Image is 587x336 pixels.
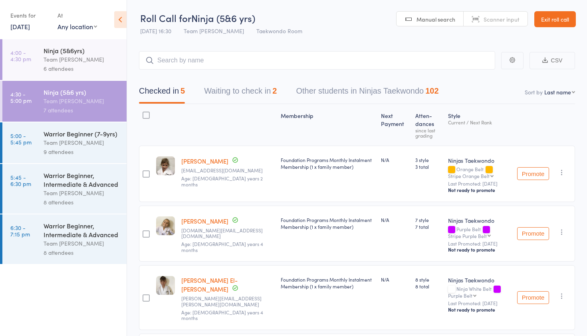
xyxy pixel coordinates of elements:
div: Foundation Programs Monthly Instalment Membership (1 x family member) [281,216,375,230]
a: 6:30 -7:15 pmWarrior Beginner, Intermediate & AdvancedTeam [PERSON_NAME]8 attendees [2,214,127,264]
time: 4:30 - 5:00 pm [10,91,32,104]
div: N/A [381,216,409,223]
div: N/A [381,276,409,283]
div: Not ready to promote [448,187,511,193]
div: Purple Belt [448,226,511,238]
div: At [58,9,97,22]
small: Last Promoted: [DATE] [448,300,511,306]
a: Exit roll call [534,11,576,27]
small: Last Promoted: [DATE] [448,181,511,186]
div: Last name [544,88,571,96]
button: Waiting to check in2 [204,82,277,104]
div: Current / Next Rank [448,120,511,125]
div: Warrior Beginner (7-9yrs) [44,129,120,138]
div: Foundation Programs Monthly Instalment Membership (1 x family member) [281,276,375,290]
time: 4:00 - 4:30 pm [10,49,31,62]
time: 5:45 - 6:30 pm [10,174,31,187]
span: Team [PERSON_NAME] [184,27,244,35]
div: Next Payment [378,108,412,142]
div: Purple Belt [448,293,472,298]
div: Ninjas Taekwondo [448,216,511,224]
small: daria.chernyshova.wed@gmail.com [181,228,274,239]
div: Team [PERSON_NAME] [44,96,120,106]
div: Foundation Programs Monthly Instalment Membership (1 x family member) [281,156,375,170]
div: Team [PERSON_NAME] [44,138,120,147]
button: Other students in Ninjas Taekwondo102 [296,82,438,104]
div: Ninja White Belt [448,286,511,298]
input: Search by name [139,51,495,70]
label: Sort by [525,88,543,96]
a: [PERSON_NAME] [181,217,228,225]
span: 8 total [415,283,441,290]
span: Taekwondo Room [256,27,302,35]
div: Any location [58,22,97,31]
img: image1730179940.png [156,216,175,235]
span: 3 total [415,163,441,170]
span: Manual search [416,15,455,23]
small: beecheyc@gmail.com [181,168,274,173]
div: Stripe Purple Belt [448,233,487,238]
div: 6 attendees [44,64,120,73]
a: 5:45 -6:30 pmWarrior Beginner, Intermediate & AdvancedTeam [PERSON_NAME]8 attendees [2,164,127,214]
div: Ninjas Taekwondo [448,276,511,284]
small: george.el-azar@hotmail.com [181,296,274,307]
img: image1753856753.png [156,276,175,295]
time: 6:30 - 7:15 pm [10,224,30,237]
div: Stripe Orange Belt [448,173,490,178]
div: 9 attendees [44,147,120,156]
div: Warrior Beginner, Intermediate & Advanced [44,171,120,188]
div: Team [PERSON_NAME] [44,55,120,64]
div: Events for [10,9,50,22]
img: image1726547043.png [156,156,175,175]
div: 2 [272,86,277,95]
a: [DATE] [10,22,30,31]
div: Ninja (5&6yrs) [44,46,120,55]
div: Membership [278,108,378,142]
button: Promote [517,167,549,180]
span: Roll Call for [140,11,191,24]
span: 7 style [415,216,441,223]
div: Ninja (5&6 yrs) [44,88,120,96]
span: Scanner input [484,15,520,23]
div: Orange Belt [448,166,511,178]
div: 8 attendees [44,198,120,207]
span: Age: [DEMOGRAPHIC_DATA] years 4 months [181,309,263,321]
span: Age: [DEMOGRAPHIC_DATA] years 4 months [181,240,263,253]
a: 4:30 -5:00 pmNinja (5&6 yrs)Team [PERSON_NAME]7 attendees [2,81,127,122]
small: Last Promoted: [DATE] [448,241,511,246]
button: Promote [517,227,549,240]
div: Warrior Beginner, Intermediate & Advanced [44,221,120,239]
a: 5:00 -5:45 pmWarrior Beginner (7-9yrs)Team [PERSON_NAME]9 attendees [2,122,127,163]
div: since last grading [415,128,441,138]
button: Checked in5 [139,82,185,104]
span: Age: [DEMOGRAPHIC_DATA] years 2 months [181,175,263,187]
a: [PERSON_NAME] El-[PERSON_NAME] [181,276,238,293]
div: Not ready to promote [448,246,511,253]
button: CSV [529,52,575,69]
div: Not ready to promote [448,306,511,313]
span: 3 style [415,156,441,163]
div: N/A [381,156,409,163]
div: 8 attendees [44,248,120,257]
div: 5 [180,86,185,95]
a: 4:00 -4:30 pmNinja (5&6yrs)Team [PERSON_NAME]6 attendees [2,39,127,80]
div: Ninjas Taekwondo [448,156,511,164]
div: 102 [425,86,438,95]
span: 8 style [415,276,441,283]
div: Team [PERSON_NAME] [44,239,120,248]
div: Style [445,108,514,142]
span: [DATE] 16:30 [140,27,171,35]
div: 7 attendees [44,106,120,115]
div: Team [PERSON_NAME] [44,188,120,198]
div: Atten­dances [412,108,444,142]
span: 7 total [415,223,441,230]
button: Promote [517,291,549,304]
a: [PERSON_NAME] [181,157,228,165]
time: 5:00 - 5:45 pm [10,132,32,145]
span: Ninja (5&6 yrs) [191,11,255,24]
